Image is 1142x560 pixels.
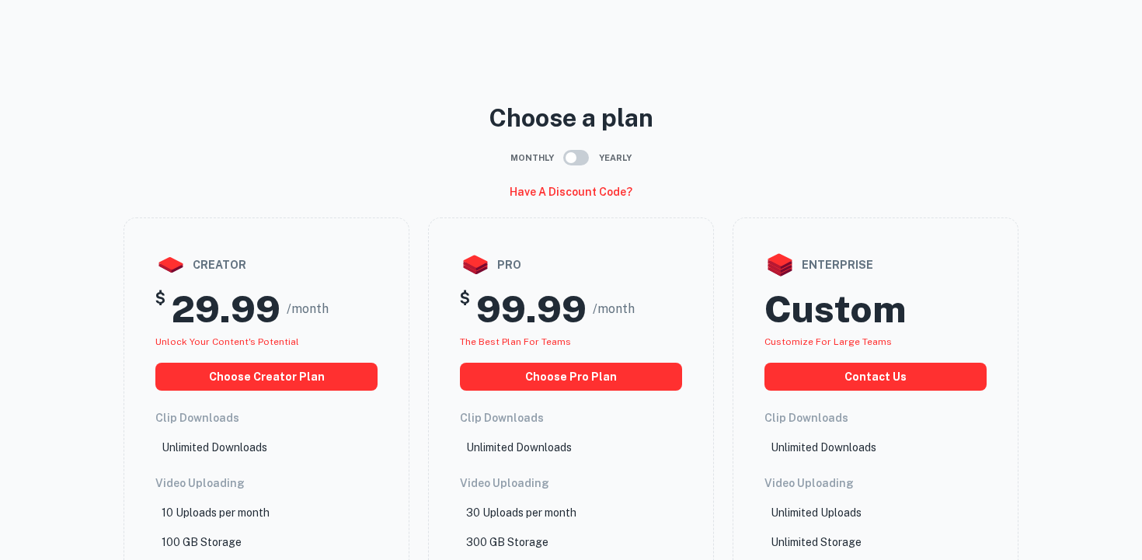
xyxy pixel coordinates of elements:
[460,409,682,426] h6: Clip Downloads
[599,151,632,165] span: Yearly
[510,183,632,200] h6: Have a discount code?
[460,287,470,332] h5: $
[155,363,378,391] button: choose creator plan
[155,409,378,426] h6: Clip Downloads
[510,151,554,165] span: Monthly
[287,300,329,318] span: /month
[503,179,639,205] button: Have a discount code?
[764,249,987,280] div: enterprise
[466,439,572,456] p: Unlimited Downloads
[155,336,299,347] span: Unlock your Content's potential
[460,363,682,391] button: choose pro plan
[460,336,571,347] span: The best plan for teams
[124,99,1018,137] p: Choose a plan
[162,439,267,456] p: Unlimited Downloads
[155,287,165,332] h5: $
[764,287,906,332] h2: Custom
[460,475,682,492] h6: Video Uploading
[476,287,587,332] h2: 99.99
[764,475,987,492] h6: Video Uploading
[764,336,892,347] span: Customize for large teams
[172,287,280,332] h2: 29.99
[593,300,635,318] span: /month
[155,249,378,280] div: creator
[764,363,987,391] button: Contact us
[460,249,682,280] div: pro
[162,534,242,551] p: 100 GB Storage
[764,409,987,426] h6: Clip Downloads
[466,504,576,521] p: 30 Uploads per month
[771,534,862,551] p: Unlimited Storage
[771,504,862,521] p: Unlimited Uploads
[162,504,270,521] p: 10 Uploads per month
[155,475,378,492] h6: Video Uploading
[466,534,548,551] p: 300 GB Storage
[771,439,876,456] p: Unlimited Downloads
